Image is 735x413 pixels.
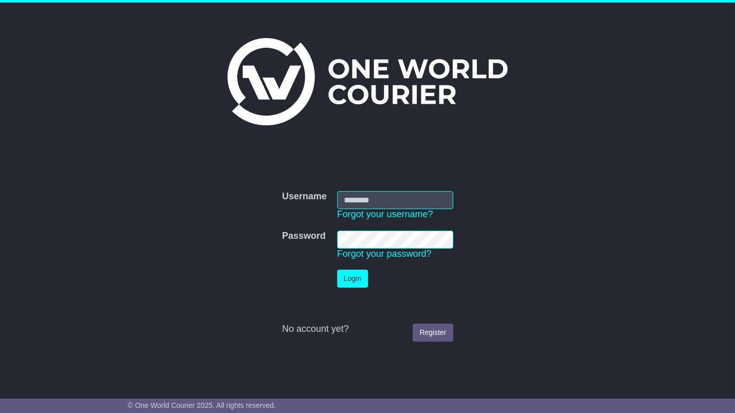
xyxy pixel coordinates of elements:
a: Forgot your username? [337,209,433,219]
a: Forgot your password? [337,249,432,259]
a: Register [413,324,453,342]
label: Username [282,191,326,202]
label: Password [282,231,325,242]
div: No account yet? [282,324,453,335]
button: Login [337,270,368,288]
span: © One World Courier 2025. All rights reserved. [128,401,276,409]
img: One World [227,38,508,125]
